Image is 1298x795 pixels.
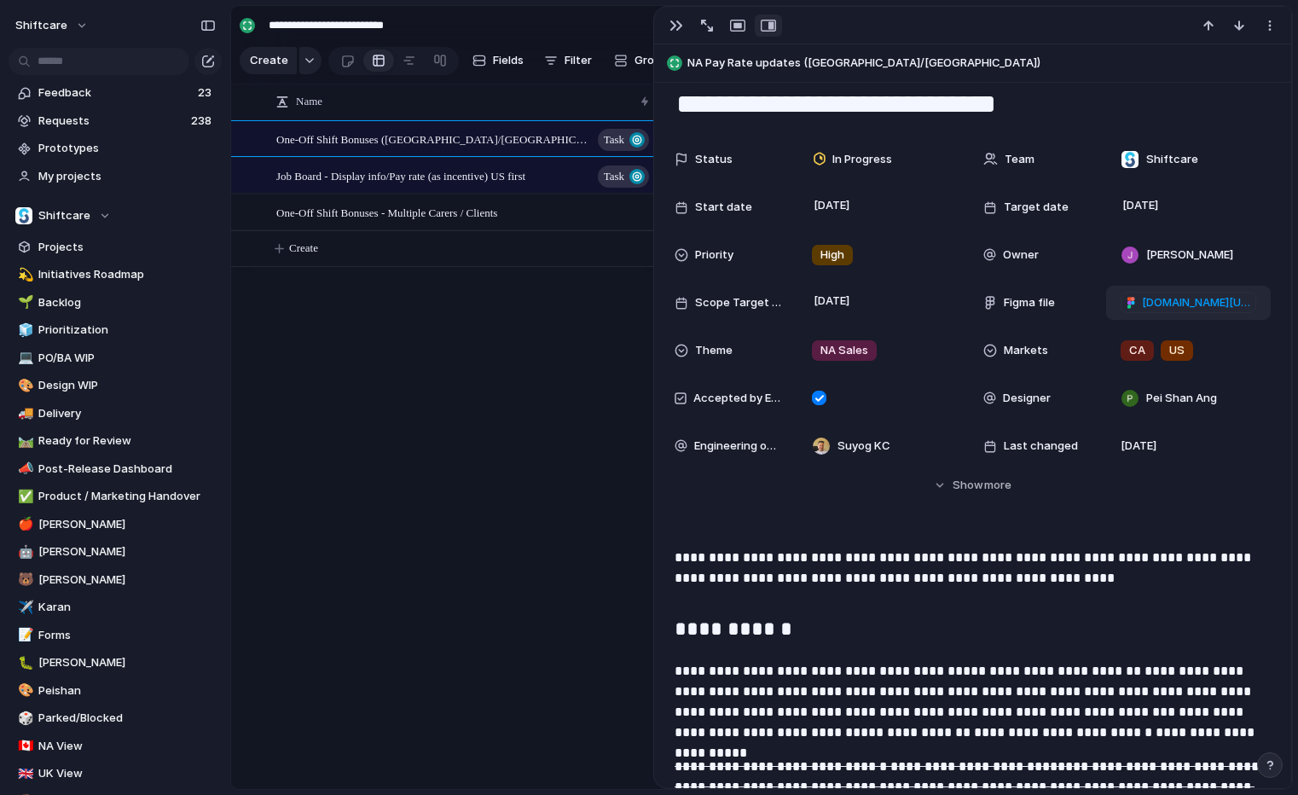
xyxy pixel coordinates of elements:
a: Projects [9,235,222,260]
span: Peishan [38,682,216,699]
span: [DATE] [1118,195,1163,216]
span: [DOMAIN_NAME][URL] [1142,294,1252,311]
span: Pei Shan Ang [1146,390,1217,407]
span: UK View [38,765,216,782]
div: 🚚 [18,403,30,423]
div: 💻 [18,348,30,368]
button: ✅ [15,488,32,505]
span: CA [1129,342,1145,359]
div: 🤖[PERSON_NAME] [9,539,222,565]
div: 🌱 [18,293,30,312]
span: [DATE] [1121,438,1156,455]
span: Fields [493,52,524,69]
span: Markets [1004,342,1048,359]
button: shiftcare [8,12,97,39]
button: Filter [537,47,599,74]
span: [DATE] [809,291,855,311]
span: NA View [38,738,216,755]
button: Shiftcare [9,203,222,229]
a: 💻PO/BA WIP [9,345,222,371]
button: 📝 [15,627,32,644]
span: [PERSON_NAME] [1146,247,1233,264]
span: Create [289,240,318,257]
a: 🇬🇧UK View [9,761,222,786]
div: 🍎[PERSON_NAME] [9,512,222,537]
span: Show [953,477,983,494]
span: Group [635,52,668,69]
button: 🐻 [15,572,32,589]
button: 🎨 [15,377,32,394]
button: NA Pay Rate updates ([GEOGRAPHIC_DATA]/[GEOGRAPHIC_DATA]) [662,49,1284,77]
span: shiftcare [15,17,67,34]
span: [DATE] [809,195,855,216]
button: Fields [466,47,530,74]
a: [DOMAIN_NAME][URL] [1121,292,1257,314]
button: Group [606,47,676,74]
a: 💫Initiatives Roadmap [9,262,222,287]
div: 🇨🇦 [18,736,30,756]
span: Target date [1004,199,1069,216]
button: 🛤️ [15,432,32,450]
span: Filter [565,52,592,69]
div: 🌱Backlog [9,290,222,316]
button: 🍎 [15,516,32,533]
button: Showmore [675,470,1271,501]
a: 🎨Peishan [9,678,222,704]
div: 🎨 [18,681,30,700]
button: 🌱 [15,294,32,311]
span: Initiatives Roadmap [38,266,216,283]
div: 🧊 [18,321,30,340]
span: Suyog KC [837,438,890,455]
div: 🤖 [18,543,30,562]
div: 📝 [18,625,30,645]
button: 🇨🇦 [15,738,32,755]
span: Accepted by Engineering [693,390,784,407]
span: Prioritization [38,322,216,339]
button: 🧊 [15,322,32,339]
a: 📣Post-Release Dashboard [9,456,222,482]
span: Ready for Review [38,432,216,450]
span: Requests [38,113,186,130]
div: 🐻 [18,570,30,589]
span: Status [695,151,733,168]
div: 🎲 [18,709,30,728]
div: ✅ [18,487,30,507]
span: Feedback [38,84,193,102]
span: Forms [38,627,216,644]
button: Create [240,47,297,74]
a: 🇨🇦NA View [9,734,222,759]
div: ✈️Karan [9,595,222,620]
span: In Progress [832,151,892,168]
span: Shiftcare [1146,151,1198,168]
span: Projects [38,239,216,256]
span: Start date [695,199,752,216]
span: Task [604,165,624,189]
span: Prototypes [38,140,216,157]
button: 🎨 [15,682,32,699]
span: NA Pay Rate updates ([GEOGRAPHIC_DATA]/[GEOGRAPHIC_DATA]) [687,55,1284,72]
span: Parked/Blocked [38,710,216,727]
span: High [820,247,844,264]
div: 📣 [18,459,30,479]
span: Job Board - Display info/Pay rate (as incentive) US first [276,165,525,185]
span: Task [604,128,624,152]
button: 💻 [15,350,32,367]
span: NA Sales [820,342,868,359]
span: PO/BA WIP [38,350,216,367]
div: 🎨Design WIP [9,373,222,398]
button: 🎲 [15,710,32,727]
a: Prototypes [9,136,222,161]
div: ✅Product / Marketing Handover [9,484,222,509]
span: Team [1005,151,1034,168]
span: Owner [1003,247,1039,264]
span: Last changed [1004,438,1078,455]
button: 🇬🇧 [15,765,32,782]
span: 23 [198,84,215,102]
div: ✈️ [18,598,30,618]
div: 🛤️ [18,432,30,451]
span: One-Off Shift Bonuses ([GEOGRAPHIC_DATA]/[GEOGRAPHIC_DATA]) [276,129,593,148]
